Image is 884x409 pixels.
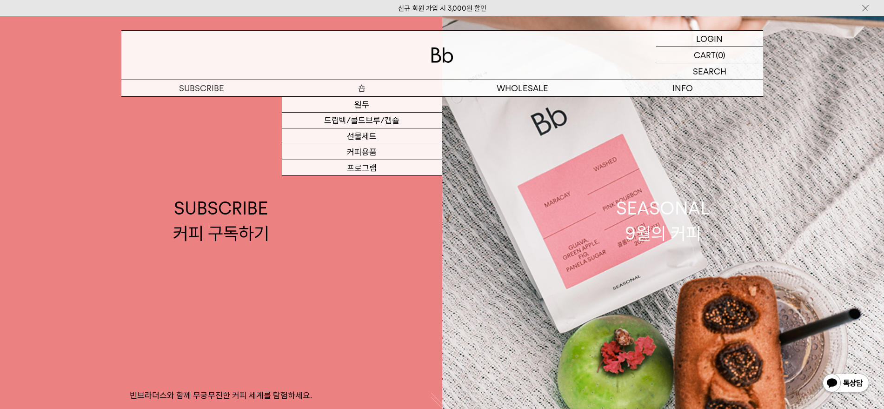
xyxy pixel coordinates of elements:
p: LOGIN [696,31,723,47]
div: SUBSCRIBE 커피 구독하기 [173,196,269,245]
a: 신규 회원 가입 시 3,000원 할인 [398,4,486,13]
p: SEARCH [693,63,726,80]
a: LOGIN [656,31,763,47]
p: INFO [603,80,763,96]
a: 숍 [282,80,442,96]
a: 선물세트 [282,128,442,144]
a: 드립백/콜드브루/캡슐 [282,113,442,128]
p: (0) [716,47,725,63]
img: 카카오톡 채널 1:1 채팅 버튼 [822,373,870,395]
p: WHOLESALE [442,80,603,96]
a: 커피용품 [282,144,442,160]
div: SEASONAL 9월의 커피 [616,196,710,245]
img: 로고 [431,47,453,63]
a: SUBSCRIBE [121,80,282,96]
a: 원두 [282,97,442,113]
a: CART (0) [656,47,763,63]
a: 프로그램 [282,160,442,176]
p: CART [694,47,716,63]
